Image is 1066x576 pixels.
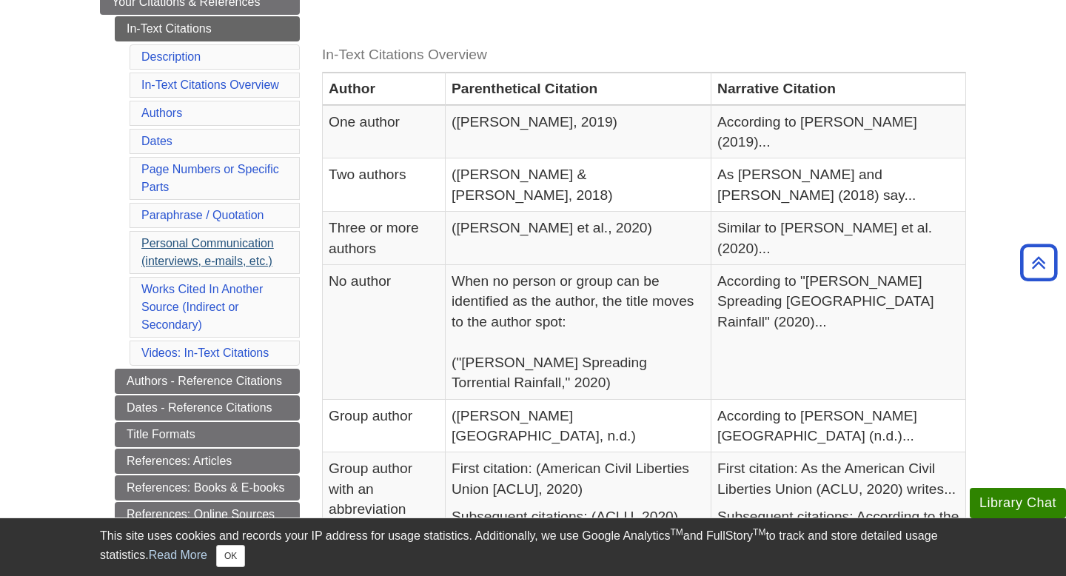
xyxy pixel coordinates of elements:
td: According to [PERSON_NAME] (2019)... [711,105,966,158]
th: Author [323,73,446,105]
a: Back to Top [1015,252,1062,272]
td: ([PERSON_NAME], 2019) [446,105,711,158]
p: First citation: As the American Civil Liberties Union (ACLU, 2020) writes... [717,458,959,499]
th: Parenthetical Citation [446,73,711,105]
td: ([PERSON_NAME] & [PERSON_NAME], 2018) [446,158,711,212]
a: Works Cited In Another Source (Indirect or Secondary) [141,283,263,331]
p: Subsequent citations: According to the ACLU (2020)... [717,506,959,547]
a: In-Text Citations [115,16,300,41]
td: ([PERSON_NAME][GEOGRAPHIC_DATA], n.d.) [446,399,711,452]
td: One author [323,105,446,158]
a: References: Online Sources [115,502,300,527]
a: References: Articles [115,449,300,474]
sup: TM [753,527,765,538]
div: This site uses cookies and records your IP address for usage statistics. Additionally, we use Goo... [100,527,966,567]
sup: TM [670,527,683,538]
a: Videos: In-Text Citations [141,346,269,359]
button: Close [216,545,245,567]
a: References: Books & E-books [115,475,300,500]
th: Narrative Citation [711,73,966,105]
a: Authors - Reference Citations [115,369,300,394]
button: Library Chat [970,488,1066,518]
p: First citation: (American Civil Liberties Union [ACLU], 2020) [452,458,705,499]
a: Paraphrase / Quotation [141,209,264,221]
a: Title Formats [115,422,300,447]
a: Authors [141,107,182,119]
a: Dates [141,135,172,147]
caption: In-Text Citations Overview [322,38,966,72]
td: When no person or group can be identified as the author, the title moves to the author spot: ("[P... [446,265,711,400]
a: Dates - Reference Citations [115,395,300,421]
a: Description [141,50,201,63]
a: Page Numbers or Specific Parts [141,163,279,193]
a: Personal Communication(interviews, e-mails, etc.) [141,237,274,267]
a: In-Text Citations Overview [141,78,279,91]
td: Three or more authors [323,212,446,265]
td: Similar to [PERSON_NAME] et al. (2020)... [711,212,966,265]
td: Two authors [323,158,446,212]
td: ([PERSON_NAME] et al., 2020) [446,212,711,265]
td: According to [PERSON_NAME][GEOGRAPHIC_DATA] (n.d.)... [711,399,966,452]
td: According to "[PERSON_NAME] Spreading [GEOGRAPHIC_DATA] Rainfall" (2020)... [711,265,966,400]
td: No author [323,265,446,400]
td: As [PERSON_NAME] and [PERSON_NAME] (2018) say... [711,158,966,212]
a: Read More [149,549,207,561]
td: Group author [323,399,446,452]
p: Subsequent citations: (ACLU, 2020) [452,506,705,526]
td: Group author with an abbreviation [323,452,446,561]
